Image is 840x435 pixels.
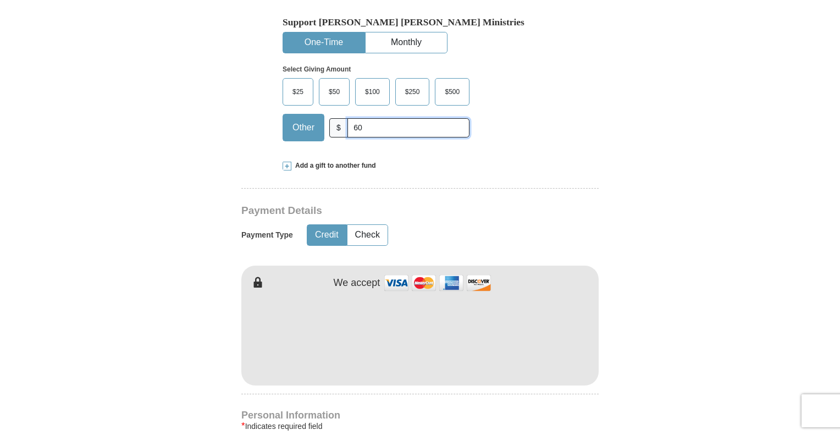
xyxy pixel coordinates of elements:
[347,225,388,245] button: Check
[283,65,351,73] strong: Select Giving Amount
[334,277,380,289] h4: We accept
[241,411,599,420] h4: Personal Information
[360,84,385,100] span: $100
[366,32,447,53] button: Monthly
[241,420,599,433] div: Indicates required field
[439,84,465,100] span: $500
[287,84,309,100] span: $25
[400,84,425,100] span: $250
[307,225,346,245] button: Credit
[329,118,348,137] span: $
[347,118,469,137] input: Other Amount
[323,84,345,100] span: $50
[283,32,364,53] button: One-Time
[291,161,376,170] span: Add a gift to another fund
[241,230,293,240] h5: Payment Type
[283,16,557,28] h5: Support [PERSON_NAME] [PERSON_NAME] Ministries
[241,205,522,217] h3: Payment Details
[383,271,493,295] img: credit cards accepted
[287,119,320,136] span: Other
